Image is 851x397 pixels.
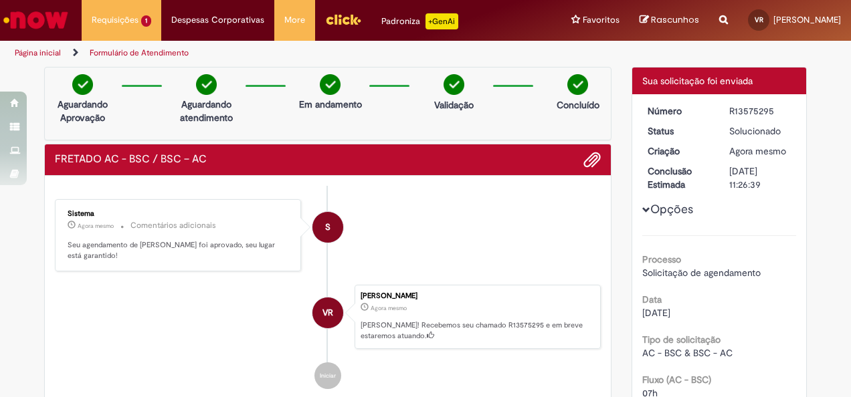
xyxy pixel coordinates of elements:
dt: Criação [638,144,720,158]
span: S [325,211,330,243]
div: System [312,212,343,243]
span: AC - BSC & BSC - AC [642,347,733,359]
span: Rascunhos [651,13,699,26]
p: Aguardando atendimento [174,98,239,124]
div: [DATE] 11:26:39 [729,164,791,191]
time: 29/09/2025 09:26:35 [729,145,786,157]
div: R13575295 [729,104,791,118]
span: 1 [141,15,151,27]
span: Sua solicitação foi enviada [642,75,753,87]
p: Validação [434,98,474,112]
time: 29/09/2025 09:26:40 [78,222,114,230]
span: Solicitação de agendamento [642,267,761,279]
span: Agora mesmo [371,304,407,312]
a: Rascunhos [640,14,699,27]
img: check-circle-green.png [196,74,217,95]
img: check-circle-green.png [444,74,464,95]
li: Vitor Goncalves Rossi [55,285,601,349]
span: More [284,13,305,27]
img: click_logo_yellow_360x200.png [325,9,361,29]
img: check-circle-green.png [72,74,93,95]
span: Favoritos [583,13,620,27]
b: Data [642,293,662,305]
span: VR [755,15,763,24]
dt: Status [638,124,720,138]
span: [PERSON_NAME] [773,14,841,25]
img: ServiceNow [1,7,70,33]
div: Sistema [68,210,290,218]
div: Padroniza [381,13,458,29]
span: [DATE] [642,307,670,319]
h2: FRETADO AC - BSC / BSC – AC Histórico de tíquete [55,154,207,166]
p: Em andamento [299,98,362,111]
a: Formulário de Atendimento [90,47,189,58]
div: 29/09/2025 09:26:35 [729,144,791,158]
dt: Número [638,104,720,118]
span: VR [322,297,333,329]
p: [PERSON_NAME]! Recebemos seu chamado R13575295 e em breve estaremos atuando. [361,320,593,341]
p: Concluído [557,98,599,112]
p: +GenAi [425,13,458,29]
b: Fluxo (AC - BSC) [642,374,711,386]
div: Vitor Goncalves Rossi [312,297,343,328]
button: Adicionar anexos [583,151,601,168]
span: Agora mesmo [78,222,114,230]
a: Página inicial [15,47,61,58]
span: Requisições [92,13,138,27]
div: [PERSON_NAME] [361,292,593,300]
div: Solucionado [729,124,791,138]
img: check-circle-green.png [567,74,588,95]
p: Seu agendamento de [PERSON_NAME] foi aprovado, seu lugar está garantido! [68,240,290,261]
b: Processo [642,253,681,265]
b: Tipo de solicitação [642,334,721,346]
span: Agora mesmo [729,145,786,157]
span: Despesas Corporativas [171,13,264,27]
p: Aguardando Aprovação [50,98,115,124]
img: check-circle-green.png [320,74,341,95]
small: Comentários adicionais [130,220,216,231]
time: 29/09/2025 09:26:35 [371,304,407,312]
ul: Trilhas de página [10,41,557,65]
dt: Conclusão Estimada [638,164,720,191]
